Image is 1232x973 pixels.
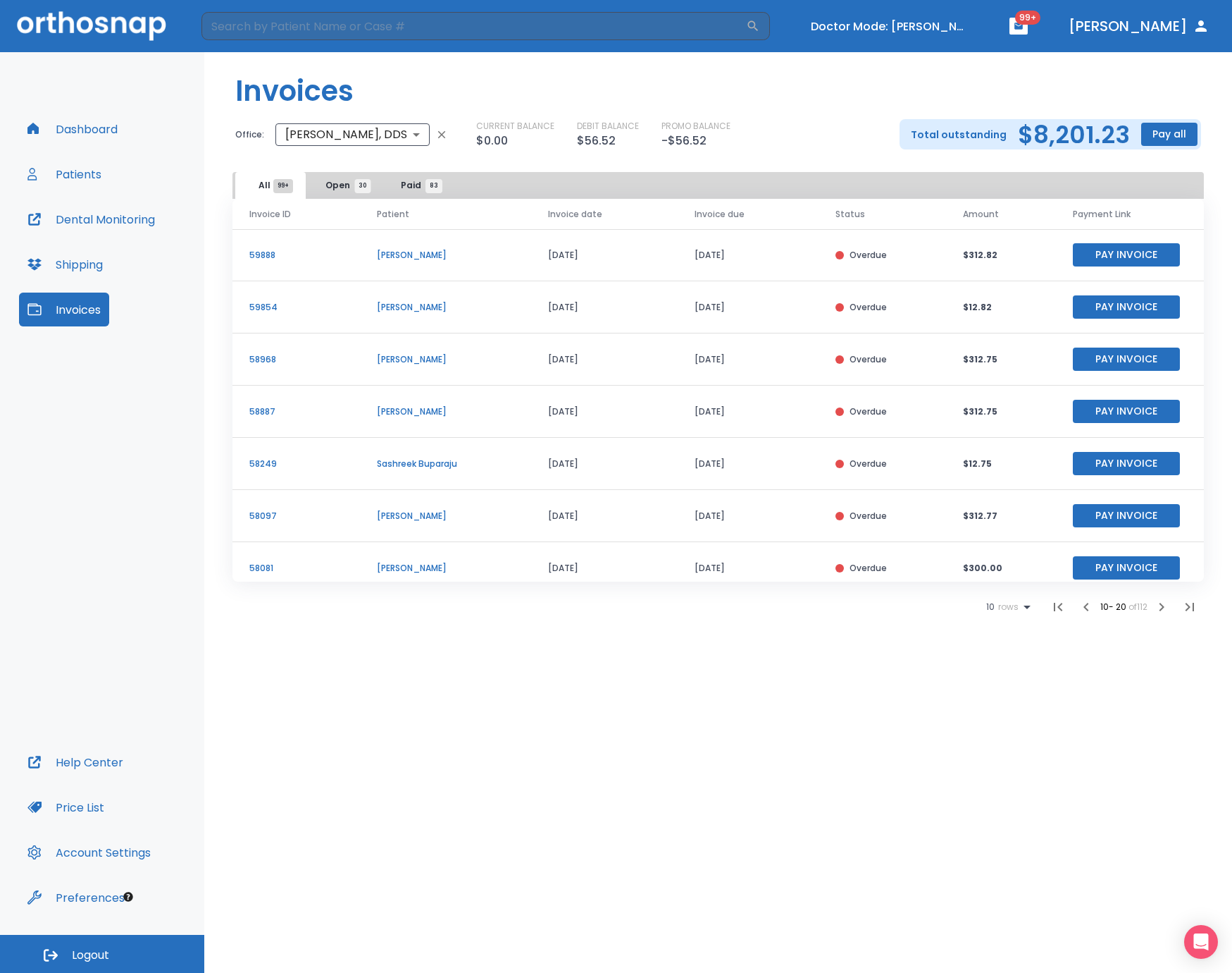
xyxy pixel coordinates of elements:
[531,333,678,386] td: [DATE]
[377,301,514,314] p: [PERSON_NAME]
[1073,504,1180,527] button: Pay Invoice
[850,458,887,470] p: Overdue
[850,301,887,314] p: Overdue
[577,120,639,133] p: DEBIT BALANCE
[1073,457,1180,469] a: Pay Invoice
[1073,300,1180,312] a: Pay Invoice
[19,247,111,281] button: Shipping
[577,133,616,149] p: $56.52
[235,172,455,199] div: tabs
[963,458,1039,470] p: $12.75
[1073,405,1180,417] a: Pay Invoice
[1184,925,1218,959] div: Open Intercom Messenger
[1073,248,1180,260] a: Pay Invoice
[1073,348,1180,371] button: Pay Invoice
[377,562,514,575] p: [PERSON_NAME]
[17,11,166,40] img: Orthosnap
[249,208,291,221] span: Invoice ID
[678,229,818,281] td: [DATE]
[531,386,678,438] td: [DATE]
[476,133,508,149] p: $0.00
[19,157,110,191] button: Patients
[963,562,1039,575] p: $300.00
[249,405,343,418] p: 58887
[678,438,818,490] td: [DATE]
[201,12,746,40] input: Search by Patient Name or Case #
[1073,452,1180,475] button: Pay Invoice
[425,179,442,193] span: 83
[548,208,602,221] span: Invoice date
[963,353,1039,366] p: $312.75
[850,353,887,366] p: Overdue
[19,112,126,146] button: Dashboard
[678,386,818,438] td: [DATE]
[325,179,363,192] span: Open
[1141,123,1197,146] button: Pay all
[531,229,678,281] td: [DATE]
[1073,400,1180,423] button: Pay Invoice
[678,281,818,333] td: [DATE]
[678,490,818,542] td: [DATE]
[963,249,1039,262] p: $312.82
[1018,124,1130,145] h2: $8,201.23
[377,249,514,262] p: [PERSON_NAME]
[531,490,678,542] td: [DATE]
[72,948,109,963] span: Logout
[963,510,1039,522] p: $312.77
[850,562,887,575] p: Overdue
[1015,11,1040,25] span: 99+
[249,353,343,366] p: 58968
[1073,243,1180,267] button: Pay Invoice
[122,891,135,903] div: Tooltip anchor
[531,542,678,594] td: [DATE]
[235,70,354,112] h1: Invoices
[986,602,995,612] span: 10
[19,202,163,236] button: Dental Monitoring
[661,133,707,149] p: -$56.52
[678,333,818,386] td: [DATE]
[995,602,1019,612] span: rows
[273,179,293,193] span: 99+
[476,120,554,133] p: CURRENT BALANCE
[377,405,514,418] p: [PERSON_NAME]
[249,562,343,575] p: 58081
[275,121,430,149] div: [PERSON_NAME], DDS
[1063,13,1215,39] button: [PERSON_NAME]
[850,405,887,418] p: Overdue
[1128,601,1147,613] span: of 112
[19,836,159,869] button: Account Settings
[695,208,745,221] span: Invoice due
[377,208,409,221] span: Patient
[1073,295,1180,319] button: Pay Invoice
[1073,208,1131,221] span: Payment Link
[850,510,887,522] p: Overdue
[678,542,818,594] td: [DATE]
[661,120,730,133] p: PROMO BALANCE
[19,881,133,914] button: Preferences
[963,301,1039,314] p: $12.82
[19,293,109,326] button: Invoices
[1073,353,1180,365] a: Pay Invoice
[850,249,887,262] p: Overdue
[835,208,865,221] span: Status
[259,179,283,192] span: All
[1100,601,1128,613] span: 10 - 20
[377,353,514,366] p: [PERSON_NAME]
[531,281,678,333] td: [DATE]
[249,458,343,470] p: 58249
[963,208,999,221] span: Amount
[19,790,113,824] button: Price List
[531,438,678,490] td: [DATE]
[1073,556,1180,580] button: Pay Invoice
[911,126,1007,143] p: Total outstanding
[963,405,1039,418] p: $312.75
[354,179,371,193] span: 30
[249,510,343,522] p: 58097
